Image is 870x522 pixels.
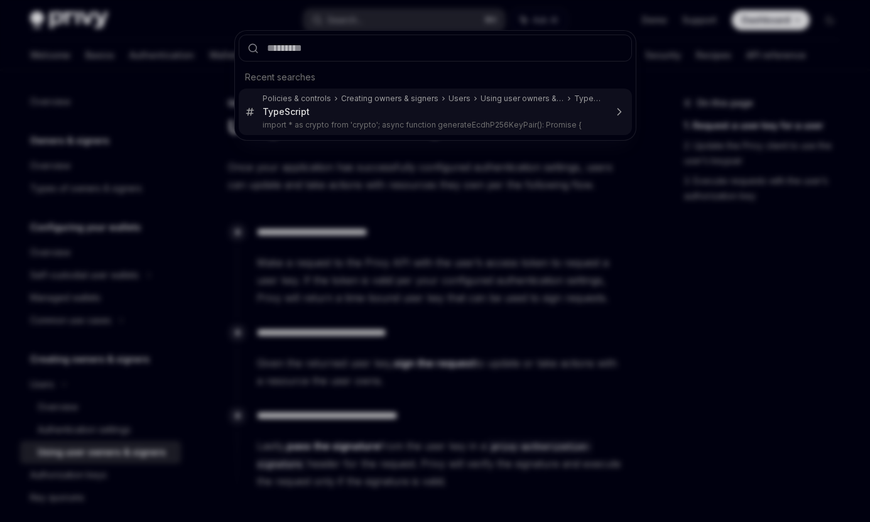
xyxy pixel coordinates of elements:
[263,106,310,117] b: TypeScript
[263,120,606,130] p: import * as crypto from 'crypto'; async function generateEcdhP256KeyPair(): Promise {
[449,94,470,104] div: Users
[245,71,315,84] span: Recent searches
[574,94,615,103] b: TypeScript
[263,94,331,104] div: Policies & controls
[481,94,564,104] div: Using user owners & signers
[341,94,438,104] div: Creating owners & signers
